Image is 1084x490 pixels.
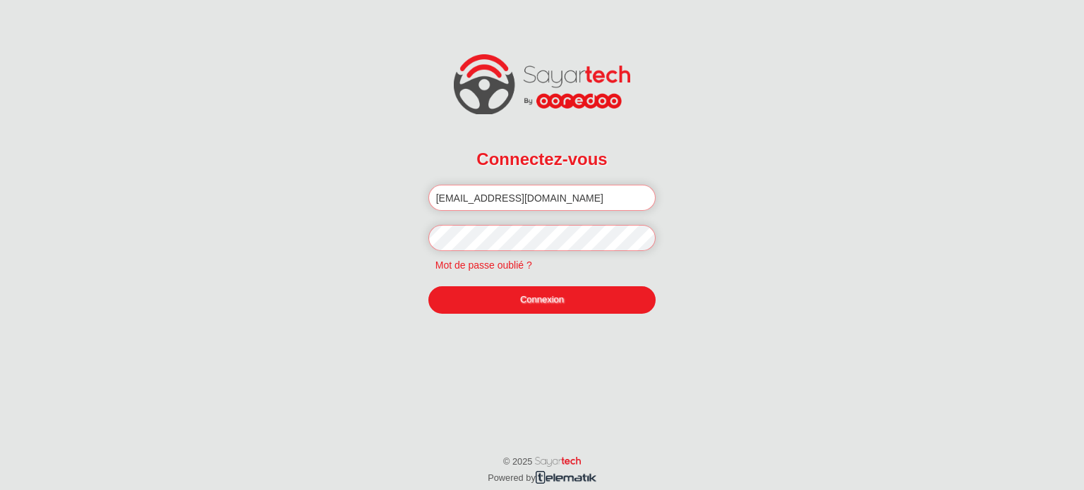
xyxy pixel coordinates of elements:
p: © 2025 Powered by [442,441,642,486]
a: Mot de passe oublié ? [428,259,539,271]
a: Connexion [428,286,656,313]
img: telematik.png [536,471,596,483]
input: Email [428,185,656,211]
h2: Connectez-vous [428,140,656,178]
img: word_sayartech.png [535,457,581,467]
